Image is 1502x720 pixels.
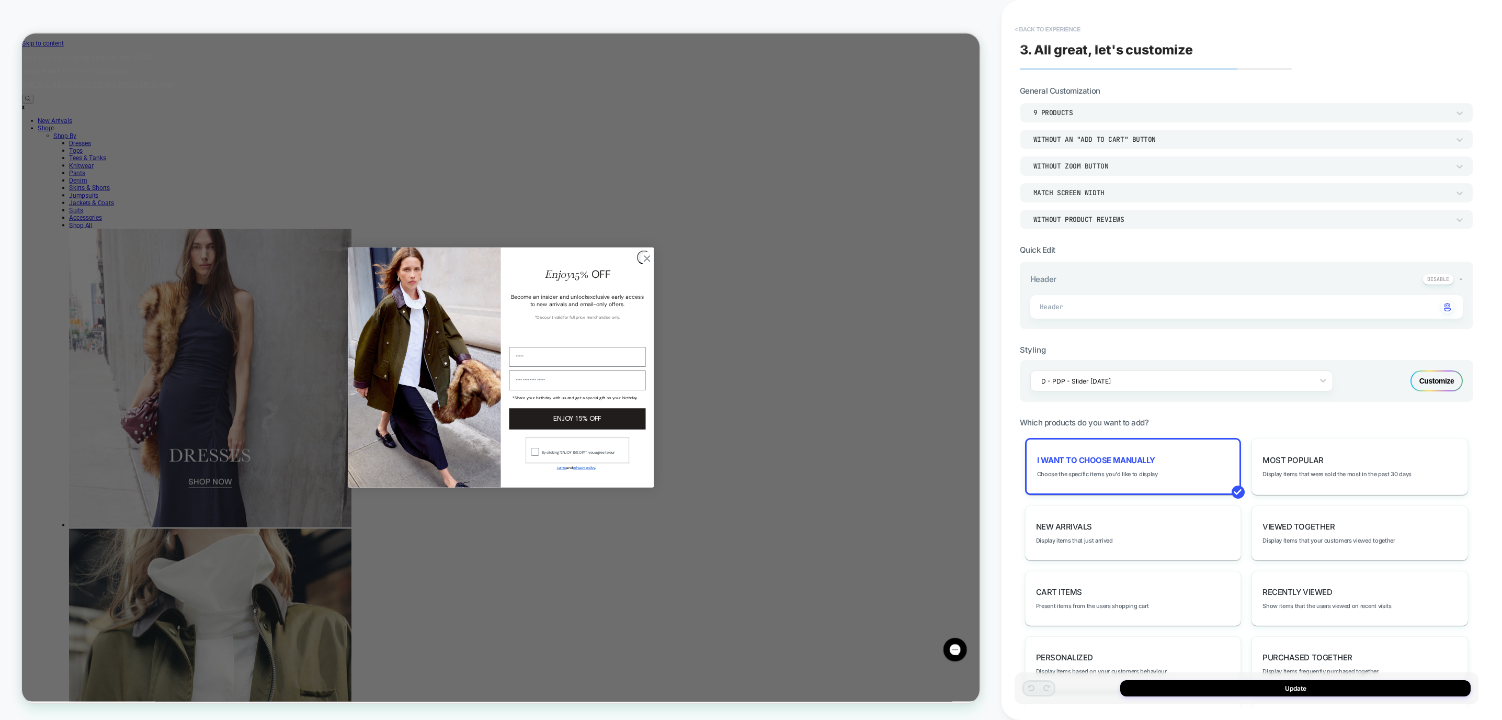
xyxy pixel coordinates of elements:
[713,576,766,582] span: and .
[654,482,821,489] span: *Share your birthday with us and get a special gift on your birthday.
[1033,108,1449,117] div: 9 Products
[1036,587,1082,597] span: Cart Items
[1020,418,1149,428] span: Which products do you want to add?
[1033,135,1449,144] div: Without an "add to cart" button
[1040,302,1053,311] span: Header
[1262,522,1335,532] span: Viewed Together
[1036,668,1167,675] span: Display items based on your customers behaviour
[1033,162,1449,171] div: Without Zoom Button
[1009,21,1086,38] button: < Back to experience
[1033,215,1449,224] div: Without Product Reviews
[1262,470,1412,478] span: Display items that were sold the most in the past 30 days
[1020,86,1100,96] span: General Customization
[1262,537,1395,544] span: Display items that your customers viewed together
[1262,455,1323,465] span: Most Popular
[820,289,838,308] button: Close dialog
[650,449,832,476] input: Birthday (optional)*
[733,311,756,330] span: 15%
[735,576,765,582] a: privacy policy
[1459,274,1463,284] span: -
[1030,274,1056,284] span: Header
[1020,245,1055,255] span: Quick Edit
[1262,587,1332,597] span: Recently Viewed
[697,311,785,330] span: Enjoy
[650,500,832,528] button: ENJOY 15% OFF
[1262,602,1391,610] span: Show items that the users viewed on recent visits
[1020,345,1473,355] div: Styling
[5,4,37,35] button: Gorgias live chat
[1120,680,1471,696] button: Update
[713,576,726,582] a: terms
[678,346,829,365] span: exclusive early access to new arrivals and email-only offers.
[1036,522,1092,532] span: New Arrivals
[1262,652,1352,662] span: Purchased Together
[652,346,753,356] span: Become an insider and unlock
[1036,537,1113,544] span: Display items that just arrived
[1037,455,1155,465] span: I want to choose manually
[1036,602,1149,610] span: Present items from the users shopping cart
[759,311,785,330] span: OFF
[435,285,639,605] img: a14fbb00-004d-4eb2-9063-4f68c2d44da1.jpeg
[1262,668,1378,675] span: Display items frequently purchased together
[1033,188,1449,197] div: Match Screen Width
[650,418,832,444] input: Email
[1036,652,1093,662] span: personalized
[1037,470,1158,478] span: Choose the specific items you'd like to display
[1020,42,1193,58] span: 3. All great, let's customize
[693,555,790,561] div: By clicking "ENJOY 15% OFF", you agree to our
[1444,303,1451,311] img: edit with ai
[684,375,798,382] span: *Discount valid for full price merchandise only.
